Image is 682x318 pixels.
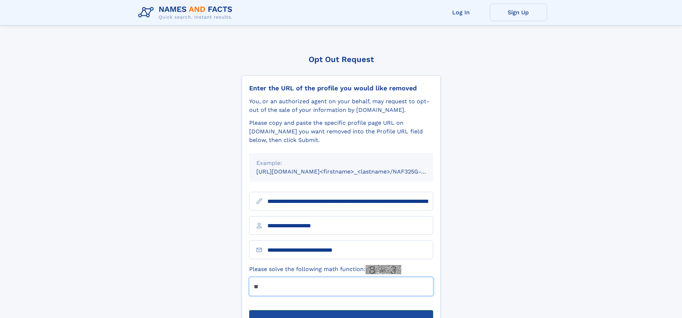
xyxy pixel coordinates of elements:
[490,4,547,21] a: Sign Up
[432,4,490,21] a: Log In
[249,119,433,144] div: Please copy and paste the specific profile page URL on [DOMAIN_NAME] you want removed into the Pr...
[242,55,441,64] div: Opt Out Request
[135,3,238,22] img: Logo Names and Facts
[249,265,401,274] label: Please solve the following math function:
[256,168,447,175] small: [URL][DOMAIN_NAME]<firstname>_<lastname>/NAF325G-xxxxxxxx
[256,159,426,167] div: Example:
[249,97,433,114] div: You, or an authorized agent on your behalf, may request to opt-out of the sale of your informatio...
[249,84,433,92] div: Enter the URL of the profile you would like removed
